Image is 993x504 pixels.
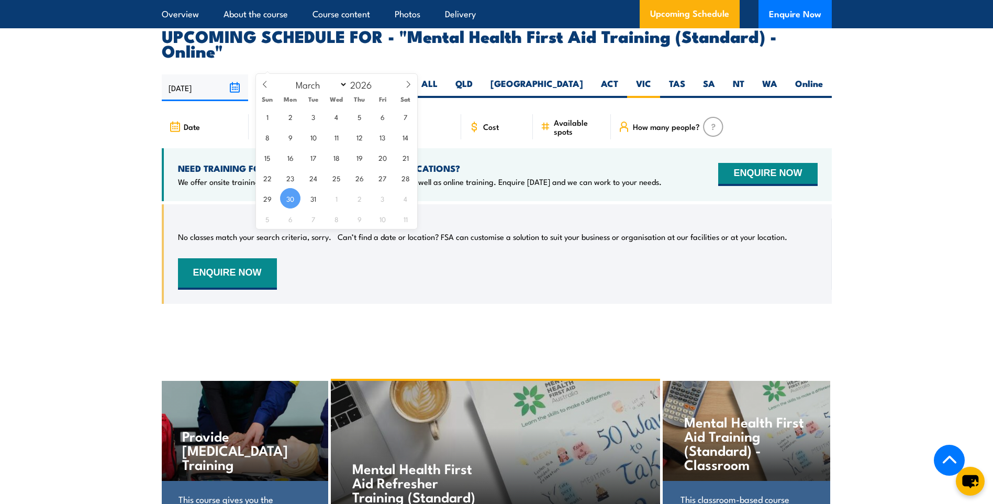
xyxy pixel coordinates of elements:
span: March 10, 2026 [303,127,323,147]
span: March 8, 2026 [257,127,277,147]
input: Year [348,78,382,91]
p: No classes match your search criteria, sorry. [178,232,331,242]
span: March 22, 2026 [257,168,277,188]
span: March 11, 2026 [326,127,347,147]
span: Wed [325,96,348,103]
label: VIC [627,78,660,98]
label: ALL [412,78,447,98]
span: April 4, 2026 [395,188,416,209]
select: Month [291,78,348,91]
span: March 17, 2026 [303,147,323,168]
span: April 6, 2026 [280,209,300,229]
h4: Mental Health First Aid Training (Standard) - Classroom [684,414,808,471]
label: SA [694,78,724,98]
span: March 25, 2026 [326,168,347,188]
span: Cost [483,122,499,131]
span: March 18, 2026 [326,147,347,168]
span: April 3, 2026 [372,188,393,209]
span: March 19, 2026 [349,147,370,168]
p: We offer onsite training, training at our centres, multisite solutions as well as online training... [178,177,662,187]
span: March 12, 2026 [349,127,370,147]
span: Sun [256,96,279,103]
label: [GEOGRAPHIC_DATA] [482,78,592,98]
span: April 5, 2026 [257,209,277,229]
p: Can’t find a date or location? FSA can customise a solution to suit your business or organisation... [338,232,787,242]
button: ENQUIRE NOW [718,163,817,186]
span: Mon [279,96,302,103]
label: QLD [447,78,482,98]
h4: Provide [MEDICAL_DATA] Training [182,429,306,471]
span: March 30, 2026 [280,188,300,209]
span: March 27, 2026 [372,168,393,188]
span: March 21, 2026 [395,147,416,168]
input: From date [162,74,248,101]
span: April 2, 2026 [349,188,370,209]
h4: NEED TRAINING FOR LARGER GROUPS OR MULTIPLE LOCATIONS? [178,162,662,174]
span: Available spots [554,118,604,136]
span: March 28, 2026 [395,168,416,188]
span: Sat [394,96,417,103]
span: March 7, 2026 [395,106,416,127]
span: March 16, 2026 [280,147,300,168]
span: Date [184,122,200,131]
span: March 29, 2026 [257,188,277,209]
span: April 9, 2026 [349,209,370,229]
span: March 31, 2026 [303,188,323,209]
label: Online [786,78,832,98]
span: March 6, 2026 [372,106,393,127]
label: WA [753,78,786,98]
span: March 2, 2026 [280,106,300,127]
span: April 11, 2026 [395,209,416,229]
h4: Mental Health First Aid Refresher Training (Standard) [352,461,475,503]
button: chat-button [956,467,985,496]
span: March 13, 2026 [372,127,393,147]
span: March 1, 2026 [257,106,277,127]
span: Thu [348,96,371,103]
span: March 15, 2026 [257,147,277,168]
span: Tue [302,96,325,103]
span: March 26, 2026 [349,168,370,188]
label: TAS [660,78,694,98]
span: April 10, 2026 [372,209,393,229]
span: March 24, 2026 [303,168,323,188]
span: March 20, 2026 [372,147,393,168]
span: April 1, 2026 [326,188,347,209]
span: April 7, 2026 [303,209,323,229]
span: March 9, 2026 [280,127,300,147]
span: April 8, 2026 [326,209,347,229]
h2: UPCOMING SCHEDULE FOR - "Mental Health First Aid Training (Standard) - Online" [162,28,832,58]
span: How many people? [633,122,700,131]
span: March 3, 2026 [303,106,323,127]
span: March 23, 2026 [280,168,300,188]
label: ACT [592,78,627,98]
button: ENQUIRE NOW [178,258,277,290]
span: March 4, 2026 [326,106,347,127]
span: Fri [371,96,394,103]
label: NT [724,78,753,98]
span: March 5, 2026 [349,106,370,127]
span: March 14, 2026 [395,127,416,147]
